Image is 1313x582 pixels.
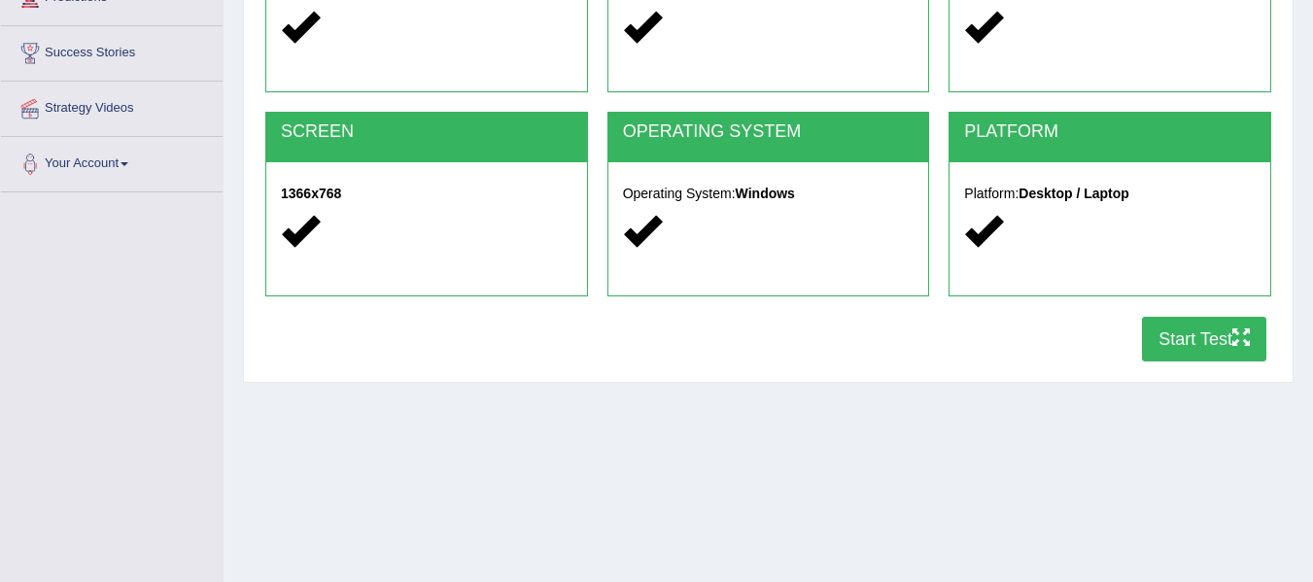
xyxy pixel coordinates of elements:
button: Start Test [1142,317,1266,361]
a: Your Account [1,137,223,186]
a: Success Stories [1,26,223,75]
h5: Platform: [964,187,1256,201]
strong: 1366x768 [281,186,341,201]
h2: PLATFORM [964,122,1256,142]
h2: OPERATING SYSTEM [623,122,915,142]
h2: SCREEN [281,122,572,142]
strong: Desktop / Laptop [1019,186,1129,201]
a: Strategy Videos [1,82,223,130]
strong: Windows [736,186,795,201]
h5: Operating System: [623,187,915,201]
